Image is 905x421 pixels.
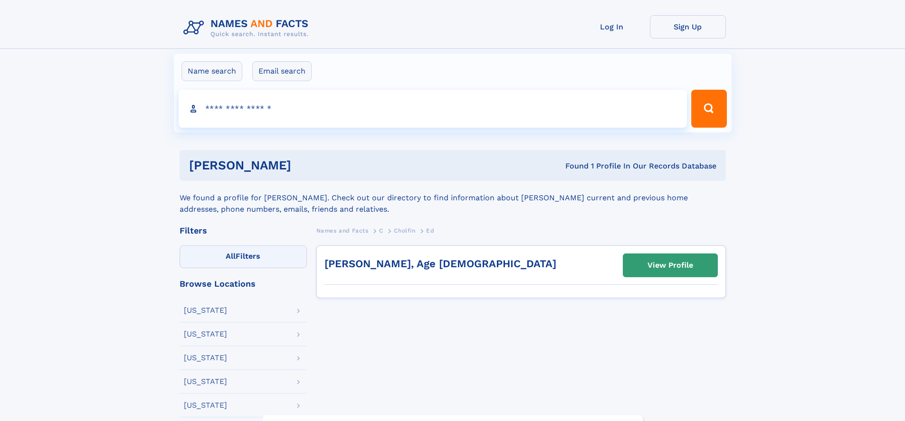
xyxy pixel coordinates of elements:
a: [PERSON_NAME], Age [DEMOGRAPHIC_DATA] [324,258,556,270]
div: View Profile [648,254,693,276]
img: Logo Names and Facts [180,15,316,41]
div: [US_STATE] [184,378,227,385]
a: C [379,225,383,236]
div: [US_STATE] [184,307,227,314]
label: Email search [252,61,312,81]
button: Search Button [691,90,726,128]
a: Names and Facts [316,225,369,236]
span: Ed [426,227,434,234]
span: All [226,252,236,261]
div: [US_STATE] [184,402,227,409]
h1: [PERSON_NAME] [189,159,429,171]
input: search input [179,90,687,128]
a: Sign Up [650,15,726,38]
a: Log In [574,15,650,38]
label: Name search [181,61,242,81]
span: C [379,227,383,234]
a: Cholfin [394,225,415,236]
span: Cholfin [394,227,415,234]
div: [US_STATE] [184,354,227,362]
div: Found 1 Profile In Our Records Database [428,161,716,171]
div: Filters [180,226,307,235]
a: View Profile [623,254,717,277]
div: We found a profile for [PERSON_NAME]. Check out our directory to find information about [PERSON_N... [180,181,726,215]
div: [US_STATE] [184,330,227,338]
label: Filters [180,245,307,268]
div: Browse Locations [180,280,307,288]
